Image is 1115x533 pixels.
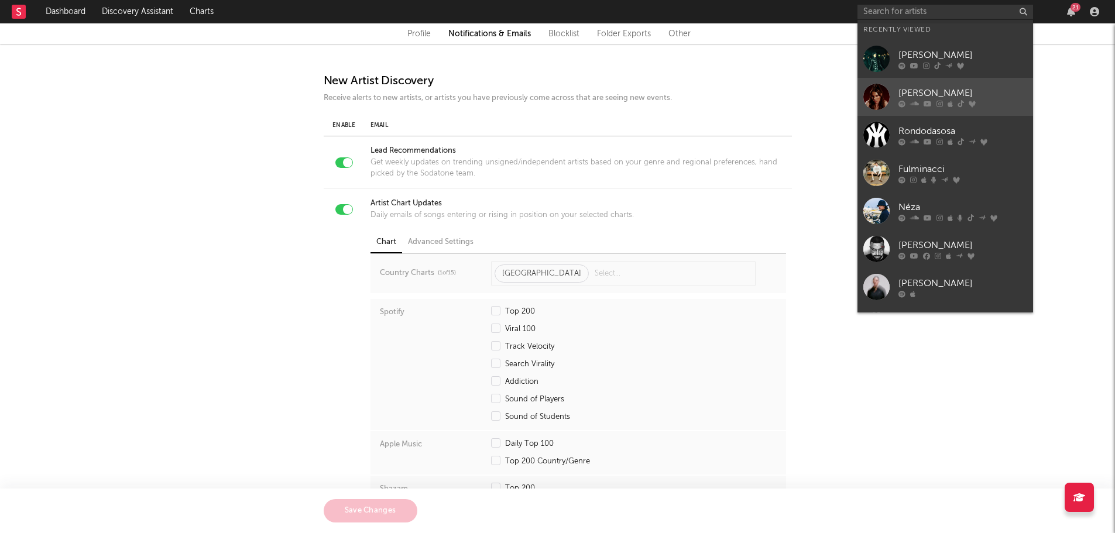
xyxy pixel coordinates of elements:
div: [PERSON_NAME] [898,276,1027,290]
div: [PERSON_NAME] [898,48,1027,62]
a: Rondodasosa [857,116,1033,154]
div: Email [370,121,786,130]
div: Daily emails of songs entering or rising in position on your selected charts. [370,210,634,221]
a: Other [668,27,691,41]
input: Select... [592,265,677,283]
div: Top 200 [505,483,539,494]
div: [GEOGRAPHIC_DATA] [502,267,581,280]
div: Rondodasosa [898,124,1027,138]
a: [PERSON_NAME] [857,230,1033,268]
div: Sound of Players [505,394,570,405]
div: Viral 100 [505,324,570,335]
a: [PERSON_NAME] [857,78,1033,116]
div: Chart [370,232,402,253]
div: Advanced Settings [402,232,479,253]
button: Save Changes [324,499,417,522]
div: Sound of Students [505,411,570,423]
a: [PERSON_NAME] [857,268,1033,306]
div: [PERSON_NAME] [898,238,1027,252]
div: ( 1 of 15 ) [438,267,456,280]
div: Recently Viewed [863,23,1027,37]
div: Néza [898,200,1027,214]
a: Fulminacci [857,154,1033,192]
div: Artist Chart Updates [370,198,442,209]
div: Get weekly updates on trending unsigned/independent artists based on your genre and regional pref... [370,157,786,178]
div: Enable [330,121,359,130]
div: Track Velocity [505,341,570,353]
button: 21 [1067,7,1075,16]
div: 21 [1071,3,1080,12]
div: Addiction [505,376,570,388]
div: Daily Top 100 [505,438,590,450]
div: Shazam [380,483,485,494]
div: Search Virality [505,359,570,370]
input: Search for artists [857,5,1033,19]
h1: New Artist Discovery [324,73,434,90]
div: Spotify [380,306,485,318]
div: Top 200 Country/Genre [505,456,590,467]
a: Néza [857,192,1033,230]
a: Profile [407,27,431,41]
div: Top 200 [505,306,570,318]
a: [PERSON_NAME] [857,40,1033,78]
a: Folder Exports [597,27,651,41]
div: Lead Recommendations [370,146,456,156]
div: Receive alerts to new artists, or artists you have previously come across that are seeing new eve... [324,93,672,104]
a: Blocklist [548,27,579,41]
div: [PERSON_NAME] [898,86,1027,100]
div: Fulminacci [898,162,1027,176]
div: Apple Music [380,438,485,450]
a: JISOO [857,306,1033,344]
div: Country Charts [380,261,485,286]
